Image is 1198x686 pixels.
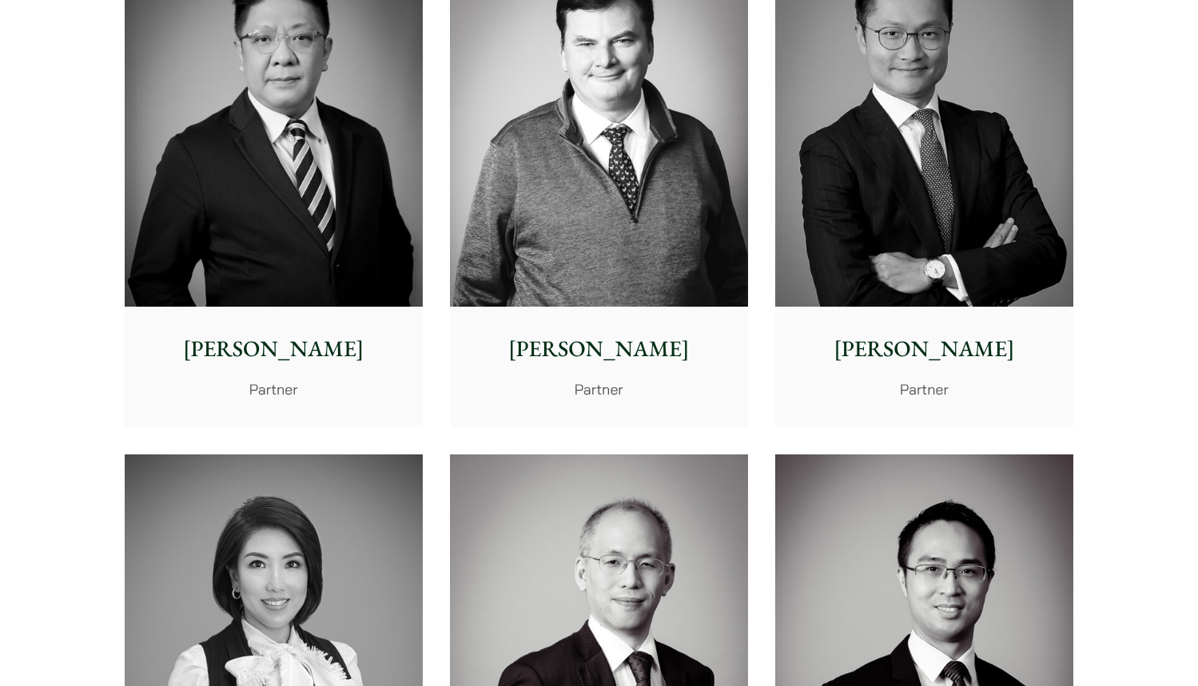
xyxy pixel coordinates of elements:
[463,379,735,400] p: Partner
[788,332,1061,366] p: [PERSON_NAME]
[463,332,735,366] p: [PERSON_NAME]
[788,379,1061,400] p: Partner
[137,379,410,400] p: Partner
[137,332,410,366] p: [PERSON_NAME]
